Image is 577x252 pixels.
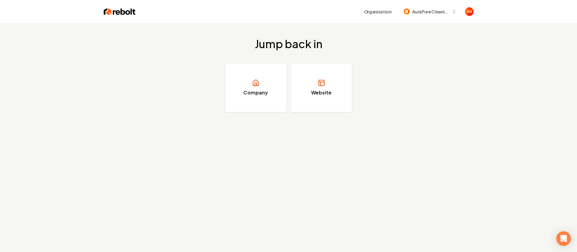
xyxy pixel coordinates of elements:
[225,63,286,112] a: Company
[104,7,136,16] img: Rebolt Logo
[360,6,395,17] button: Organization
[311,89,332,96] h3: Website
[556,231,571,246] div: Open Intercom Messenger
[404,9,410,15] img: AuraPure Cleaning
[243,89,268,96] h3: Company
[465,7,474,16] img: HSA Websites
[291,63,352,112] a: Website
[255,38,322,50] h2: Jump back in
[465,7,474,16] button: Open user button
[412,9,449,15] span: AuraPure Cleaning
